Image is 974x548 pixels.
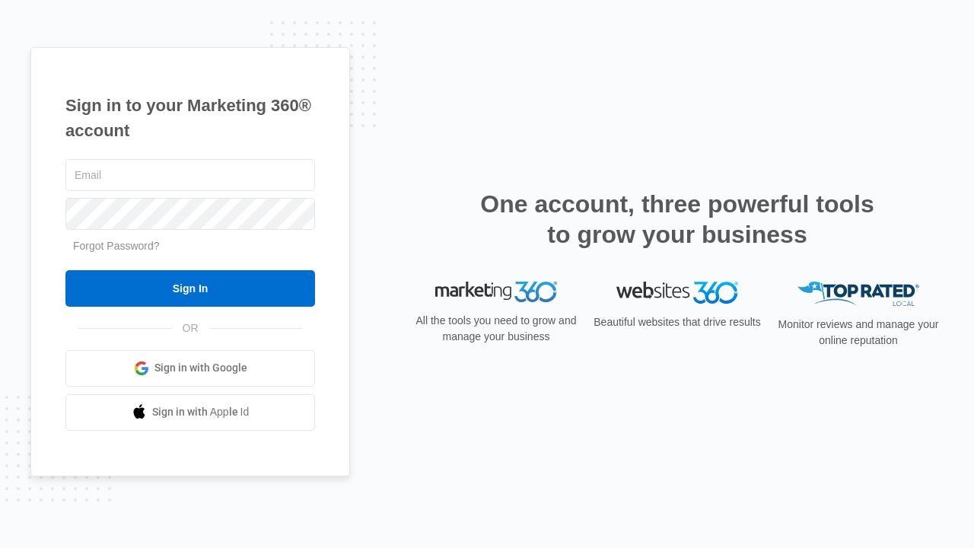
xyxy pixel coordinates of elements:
[73,240,160,252] a: Forgot Password?
[172,320,209,336] span: OR
[616,282,738,304] img: Websites 360
[65,394,315,431] a: Sign in with Apple Id
[592,314,762,330] p: Beautiful websites that drive results
[65,350,315,387] a: Sign in with Google
[65,159,315,191] input: Email
[65,93,315,143] h1: Sign in to your Marketing 360® account
[476,189,879,250] h2: One account, three powerful tools to grow your business
[411,313,581,345] p: All the tools you need to grow and manage your business
[152,404,250,420] span: Sign in with Apple Id
[435,282,557,303] img: Marketing 360
[797,282,919,307] img: Top Rated Local
[773,317,944,349] p: Monitor reviews and manage your online reputation
[65,270,315,307] input: Sign In
[154,360,247,376] span: Sign in with Google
